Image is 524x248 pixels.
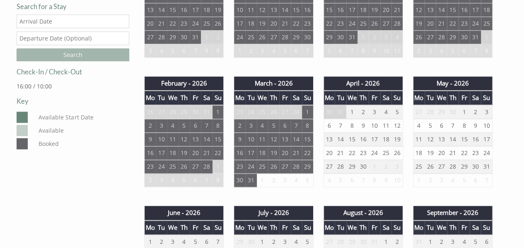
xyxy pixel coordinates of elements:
td: 7 [335,119,346,133]
td: 25 [167,160,178,174]
td: 27 [413,105,424,119]
td: 4 [257,119,268,133]
td: 15 [212,133,224,146]
td: 10 [234,3,245,17]
td: 8 [212,119,224,133]
td: 23 [234,160,245,174]
td: 14 [291,133,302,146]
td: 24 [470,17,481,30]
td: 16 [234,146,245,160]
td: 28 [279,30,290,44]
td: 24 [481,146,492,160]
td: 28 [425,105,436,119]
td: 23 [234,105,245,119]
td: 8 [201,44,212,57]
td: 22 [324,17,335,30]
td: 20 [145,17,156,30]
td: 25 [380,146,391,160]
h3: Search for a Stay [17,2,129,10]
td: 24 [245,105,256,119]
td: 1 [346,105,357,119]
td: 27 [279,105,290,119]
td: 18 [245,17,256,30]
th: Mo [324,91,335,105]
td: 5 [179,174,190,187]
td: 3 [369,105,380,119]
td: 28 [447,160,458,174]
td: 17 [470,3,481,17]
td: 12 [391,119,403,133]
td: 26 [268,105,279,119]
td: 2 [245,44,256,57]
td: 27 [324,160,335,174]
td: 31 [346,30,357,44]
td: 26 [391,146,403,160]
td: 20 [425,17,436,30]
td: 26 [145,105,156,119]
input: Search [17,48,129,61]
p: 16:00 / 10:00 [17,82,129,90]
td: 28 [201,160,212,174]
td: 6 [279,119,290,133]
td: 13 [436,133,447,146]
td: 21 [201,146,212,160]
td: 3 [391,160,403,174]
td: 3 [380,30,391,44]
th: Fr [369,91,380,105]
td: 16 [470,133,481,146]
td: 23 [357,146,369,160]
td: 27 [156,105,167,119]
td: 28 [391,17,403,30]
td: 4 [167,174,178,187]
td: 5 [167,44,178,57]
td: 22 [212,146,224,160]
td: 6 [190,174,201,187]
td: 2 [470,105,481,119]
td: 25 [257,160,268,174]
td: 14 [436,3,447,17]
td: 23 [302,17,313,30]
td: 26 [179,160,190,174]
th: February - 2026 [145,76,224,91]
input: Departure Date (Optional) [17,31,129,45]
td: 2 [369,30,380,44]
td: 19 [212,3,224,17]
td: 3 [425,44,436,57]
td: 9 [145,133,156,146]
td: 6 [324,119,335,133]
td: 22 [459,146,470,160]
th: Tu [245,91,256,105]
td: 1 [201,30,212,44]
td: 23 [470,146,481,160]
h3: Key [17,97,129,105]
td: 3 [145,44,156,57]
td: 18 [357,3,369,17]
th: We [167,91,178,105]
th: Fr [190,91,201,105]
td: 30 [357,160,369,174]
dd: Available Start Date [37,112,127,123]
td: 21 [291,146,302,160]
td: 30 [470,160,481,174]
td: 6 [436,119,447,133]
td: 28 [436,30,447,44]
th: Tu [156,91,167,105]
td: 5 [268,119,279,133]
td: 28 [167,105,178,119]
td: 26 [257,30,268,44]
td: 7 [346,44,357,57]
td: 27 [380,17,391,30]
td: 21 [391,3,403,17]
th: Su [302,91,313,105]
th: Fr [459,91,470,105]
td: 15 [324,3,335,17]
td: 5 [425,119,436,133]
th: Mo [234,91,245,105]
td: 17 [234,17,245,30]
td: 16 [335,3,346,17]
td: 6 [291,44,302,57]
td: 6 [179,44,190,57]
td: 14 [447,133,458,146]
td: 10 [481,119,492,133]
td: 22 [167,17,178,30]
